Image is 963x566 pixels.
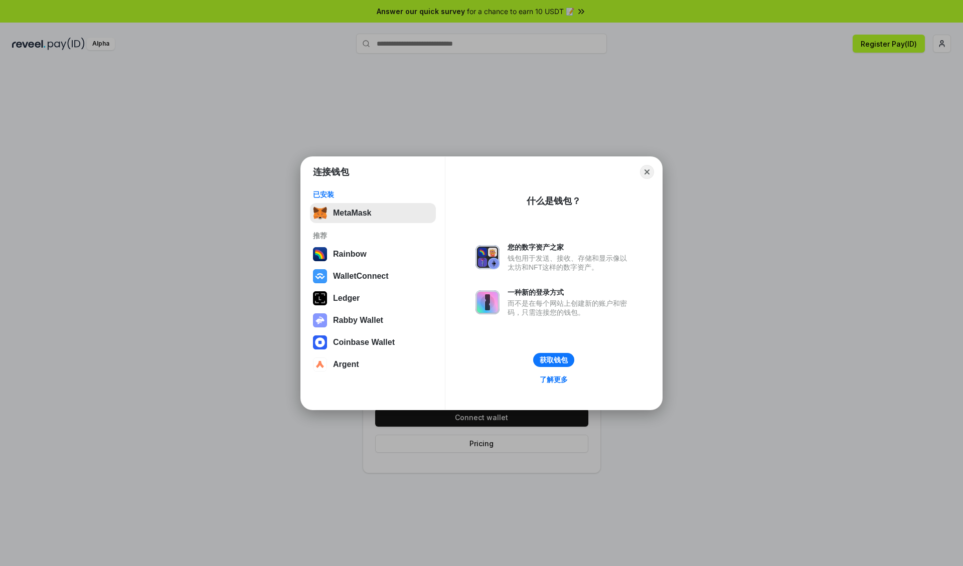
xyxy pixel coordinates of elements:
[508,299,632,317] div: 而不是在每个网站上创建新的账户和密码，只需连接您的钱包。
[310,310,436,330] button: Rabby Wallet
[313,269,327,283] img: svg+xml,%3Csvg%20width%3D%2228%22%20height%3D%2228%22%20viewBox%3D%220%200%2028%2028%22%20fill%3D...
[310,354,436,374] button: Argent
[508,254,632,272] div: 钱包用于发送、接收、存储和显示像以太坊和NFT这样的数字资产。
[333,250,367,259] div: Rainbow
[333,294,360,303] div: Ledger
[313,206,327,220] img: svg+xml,%3Csvg%20fill%3D%22none%22%20height%3D%2233%22%20viewBox%3D%220%200%2035%2033%22%20width%...
[313,190,433,199] div: 已安装
[313,231,433,240] div: 推荐
[313,166,349,178] h1: 连接钱包
[313,357,327,371] img: svg+xml,%3Csvg%20width%3D%2228%22%20height%3D%2228%22%20viewBox%3D%220%200%2028%2028%22%20fill%3D...
[310,332,436,352] button: Coinbase Wallet
[333,360,359,369] div: Argent
[310,244,436,264] button: Rainbow
[540,375,568,384] div: 了解更多
[310,203,436,223] button: MetaMask
[310,288,436,308] button: Ledger
[313,335,327,349] img: svg+xml,%3Csvg%20width%3D%2228%22%20height%3D%2228%22%20viewBox%3D%220%200%2028%2028%22%20fill%3D...
[508,288,632,297] div: 一种新的登录方式
[540,355,568,364] div: 获取钱包
[640,165,654,179] button: Close
[310,266,436,286] button: WalletConnect
[534,373,574,386] a: 了解更多
[313,247,327,261] img: svg+xml,%3Csvg%20width%3D%22120%22%20height%3D%22120%22%20viewBox%3D%220%200%20120%20120%22%20fil...
[533,353,574,367] button: 获取钱包
[333,316,383,325] div: Rabby Wallet
[313,291,327,305] img: svg+xml,%3Csvg%20xmlns%3D%22http%3A%2F%2Fwww.w3.org%2F2000%2Fsvg%22%20width%3D%2228%22%20height%3...
[475,290,500,314] img: svg+xml,%3Csvg%20xmlns%3D%22http%3A%2F%2Fwww.w3.org%2F2000%2Fsvg%22%20fill%3D%22none%22%20viewBox...
[333,338,395,347] div: Coinbase Wallet
[313,313,327,327] img: svg+xml,%3Csvg%20xmlns%3D%22http%3A%2F%2Fwww.w3.org%2F2000%2Fsvg%22%20fill%3D%22none%22%20viewBox...
[508,243,632,252] div: 您的数字资产之家
[333,209,371,218] div: MetaMask
[475,245,500,269] img: svg+xml,%3Csvg%20xmlns%3D%22http%3A%2F%2Fwww.w3.org%2F2000%2Fsvg%22%20fill%3D%22none%22%20viewBox...
[527,195,581,207] div: 什么是钱包？
[333,272,389,281] div: WalletConnect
